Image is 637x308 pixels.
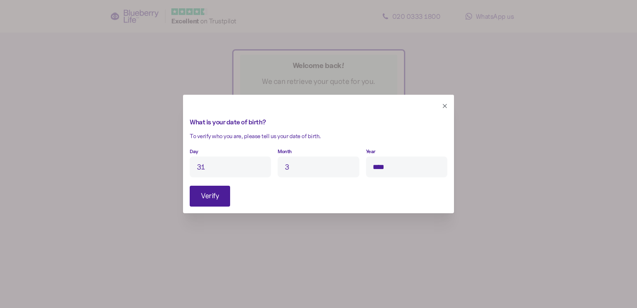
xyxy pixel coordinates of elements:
label: Month [278,148,292,156]
div: What is your date of birth? [190,117,447,128]
label: Day [190,148,198,156]
div: To verify who you are, please tell us your date of birth. [190,132,447,141]
span: Verify [201,186,219,206]
button: Verify [190,186,230,207]
label: Year [366,148,376,156]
